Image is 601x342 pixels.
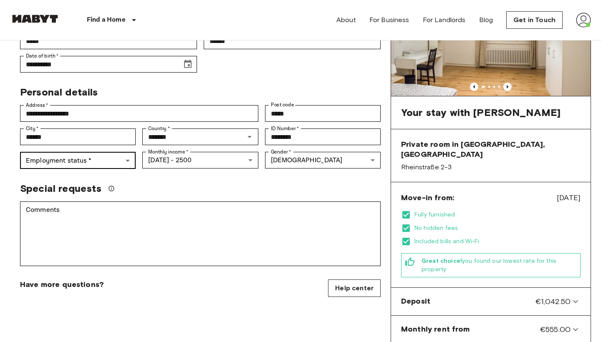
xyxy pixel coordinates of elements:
[540,324,571,335] span: €555.00
[26,52,58,60] label: Date of birth
[271,125,299,132] label: ID Number
[328,279,381,297] a: Help center
[336,15,356,25] a: About
[204,33,381,49] div: Last name
[557,192,581,203] span: [DATE]
[20,33,197,49] div: First name
[401,193,454,203] span: Move-in from:
[148,125,170,132] label: Country
[20,128,136,145] div: City
[414,211,581,219] span: Fully furnished
[265,105,381,122] div: Post code
[506,11,563,29] a: Get in Touch
[265,128,381,145] div: ID Number
[265,152,381,168] div: [DEMOGRAPHIC_DATA]
[20,279,104,289] span: Have more questions?
[244,131,255,143] button: Open
[271,101,294,108] label: Post code
[535,296,571,307] span: €1,042.50
[470,83,478,91] button: Previous image
[423,15,466,25] a: For Landlords
[414,224,581,232] span: No hidden fees
[26,101,48,109] label: Address
[26,125,39,132] label: City
[422,257,577,274] span: you found our lowest rate for this property
[142,152,258,168] div: [DATE] - 2500
[414,237,581,246] span: Included bills and Wi-Fi
[87,15,126,25] p: Find a Home
[20,105,258,122] div: Address
[20,182,101,195] span: Special requests
[401,324,470,335] span: Monthly rent from
[20,86,98,98] span: Personal details
[401,139,581,159] span: Private room in [GEOGRAPHIC_DATA], [GEOGRAPHIC_DATA]
[10,15,60,23] img: Habyt
[401,106,561,119] span: Your stay with [PERSON_NAME]
[179,56,196,73] button: Choose date, selected date is Feb 12, 1996
[401,163,581,172] span: Rheinstraße 2-3
[394,291,587,312] div: Deposit€1,042.50
[401,296,430,307] span: Deposit
[394,319,587,340] div: Monthly rent from€555.00
[148,148,188,156] label: Monthly income
[576,13,591,28] img: avatar
[422,257,462,264] b: Great choice!
[369,15,409,25] a: For Business
[503,83,512,91] button: Previous image
[20,201,381,266] div: Comments
[108,185,115,192] svg: We'll do our best to accommodate your request, but please note we can't guarantee it will be poss...
[271,148,291,156] label: Gender
[479,15,493,25] a: Blog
